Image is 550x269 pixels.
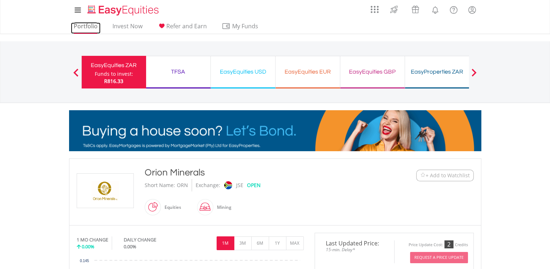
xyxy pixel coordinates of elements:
span: Last Updated Price: [320,240,389,246]
div: 2 [444,240,453,248]
img: grid-menu-icon.svg [371,5,379,13]
span: 0.00% [124,243,136,250]
img: EQU.ZA.ORN.png [78,174,132,208]
span: Refer and Earn [166,22,207,30]
button: Watchlist + Add to Watchlist [416,170,474,181]
a: Home page [85,2,162,16]
div: Equities [161,199,181,216]
div: ORN [177,179,188,191]
button: Next [467,72,481,79]
img: vouchers-v2.svg [409,4,421,15]
a: Invest Now [110,22,145,34]
div: Orion Minerals [145,166,372,179]
button: Previous [69,72,83,79]
div: TFSA [150,67,206,77]
img: EasyMortage Promotion Banner [69,110,481,151]
div: EasyEquities GBP [345,67,400,77]
img: EasyEquities_Logo.png [86,4,162,16]
div: 1 MO CHANGE [77,236,108,243]
a: Notifications [426,2,444,16]
div: Short Name: [145,179,175,191]
div: Price Update Cost: [409,242,443,248]
span: 0.00% [82,243,94,250]
img: Watchlist [420,173,426,178]
div: OPEN [247,179,261,191]
button: Request A Price Update [410,252,468,263]
a: Portfolio [71,22,101,34]
span: + Add to Watchlist [426,172,470,179]
img: thrive-v2.svg [388,4,400,15]
button: 3M [234,236,252,250]
a: AppsGrid [366,2,383,13]
span: 15-min. Delay* [320,246,389,253]
div: Credits [455,242,468,248]
button: MAX [286,236,304,250]
button: 6M [251,236,269,250]
a: Vouchers [405,2,426,15]
a: My Profile [463,2,481,18]
span: R816.33 [104,78,123,84]
div: Mining [213,199,231,216]
text: 0.145 [80,259,89,263]
div: EasyEquities USD [215,67,271,77]
button: 1Y [269,236,286,250]
button: 1M [217,236,234,250]
div: JSE [236,179,243,191]
span: My Funds [222,21,269,31]
a: FAQ's and Support [444,2,463,16]
div: Funds to invest: [95,70,133,78]
div: EasyEquities ZAR [86,60,142,70]
div: EasyProperties ZAR [409,67,465,77]
div: DAILY CHANGE [124,236,180,243]
div: EasyEquities EUR [280,67,336,77]
div: Exchange: [196,179,220,191]
img: jse.png [224,181,232,189]
a: Refer and Earn [154,22,210,34]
